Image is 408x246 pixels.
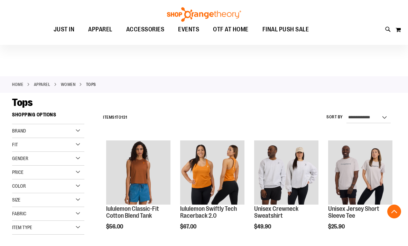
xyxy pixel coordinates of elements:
span: Tops [12,97,33,108]
a: EVENTS [171,22,206,38]
img: Shop Orangetheory [166,7,242,22]
a: lululemon Classic-Fit Cotton Blend Tank [106,205,159,219]
span: OTF AT HOME [213,22,249,37]
a: APPAREL [81,22,119,37]
span: 1 [115,115,117,120]
span: Fit [12,142,18,147]
span: ACCESSORIES [126,22,165,37]
a: Home [12,81,23,88]
span: JUST IN [54,22,75,37]
span: $49.90 [254,224,272,230]
a: APPAREL [34,81,50,88]
a: OTF Unisex Jersey SS Tee Grey [328,140,392,206]
a: lululemon Swiftly Tech Racerback 2.0 [180,140,244,206]
span: EVENTS [178,22,199,37]
a: FINAL PUSH SALE [256,22,316,38]
img: lululemon Swiftly Tech Racerback 2.0 [180,140,244,205]
img: lululemon Classic-Fit Cotton Blend Tank [106,140,170,205]
span: Brand [12,128,26,134]
span: APPAREL [88,22,112,37]
img: OTF Unisex Crewneck Sweatshirt Grey [254,140,318,205]
a: OTF AT HOME [206,22,256,38]
span: 131 [121,115,127,120]
span: FINAL PUSH SALE [262,22,309,37]
a: Unisex Jersey Short Sleeve Tee [328,205,379,219]
a: lululemon Classic-Fit Cotton Blend Tank [106,140,170,206]
a: Unisex Crewneck Sweatshirt [254,205,298,219]
a: OTF Unisex Crewneck Sweatshirt Grey [254,140,318,206]
a: JUST IN [47,22,82,38]
a: lululemon Swiftly Tech Racerback 2.0 [180,205,237,219]
span: Gender [12,156,28,161]
span: Item Type [12,225,32,230]
span: $56.00 [106,224,124,230]
a: WOMEN [61,81,76,88]
h2: Items to [103,112,127,123]
span: $25.90 [328,224,346,230]
strong: Shopping Options [12,109,84,124]
span: Fabric [12,211,26,216]
button: Back To Top [387,205,401,218]
label: Sort By [326,114,343,120]
span: Color [12,183,26,189]
a: ACCESSORIES [119,22,171,38]
img: OTF Unisex Jersey SS Tee Grey [328,140,392,205]
span: Price [12,169,24,175]
span: $67.00 [180,224,197,230]
strong: Tops [86,81,96,88]
span: Size [12,197,20,203]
